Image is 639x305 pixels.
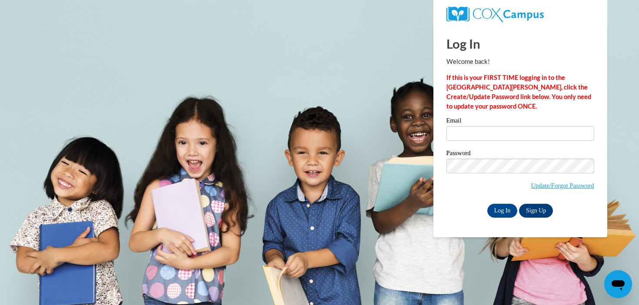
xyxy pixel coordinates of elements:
[446,7,544,22] img: COX Campus
[446,150,594,159] label: Password
[446,35,594,53] h1: Log In
[446,117,594,126] label: Email
[446,74,591,110] strong: If this is your FIRST TIME logging in to the [GEOGRAPHIC_DATA][PERSON_NAME], click the Create/Upd...
[446,57,594,66] p: Welcome back!
[519,204,553,218] a: Sign Up
[487,204,518,218] input: Log In
[604,270,632,298] iframe: Button to launch messaging window
[531,182,594,189] a: Update/Forgot Password
[446,7,594,22] a: COX Campus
